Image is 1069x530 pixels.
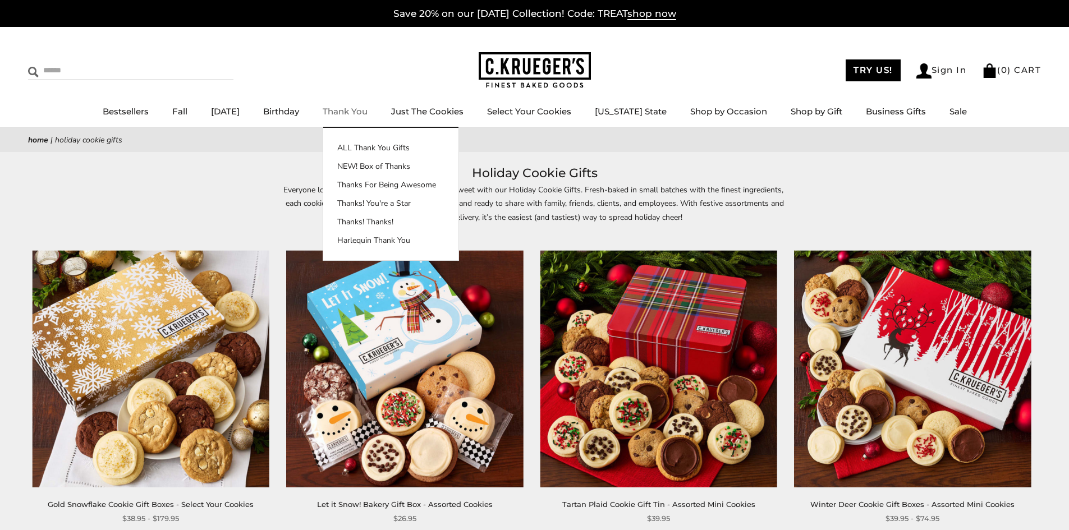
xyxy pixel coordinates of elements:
[1001,64,1008,75] span: 0
[916,63,967,79] a: Sign In
[540,250,777,487] img: Tartan Plaid Cookie Gift Tin - Assorted Mini Cookies
[647,513,670,524] span: $39.95
[286,250,523,487] img: Let it Snow! Bakery Gift Box - Assorted Cookies
[211,106,240,117] a: [DATE]
[33,250,269,487] img: Gold Snowflake Cookie Gift Boxes - Select Your Cookies
[263,106,299,117] a: Birthday
[9,487,116,521] iframe: Sign Up via Text for Offers
[393,513,416,524] span: $26.95
[791,106,842,117] a: Shop by Gift
[627,8,676,20] span: shop now
[323,179,458,191] a: Thanks For Being Awesome
[45,163,1024,183] h1: Holiday Cookie Gifts
[916,63,932,79] img: Account
[846,59,901,81] a: TRY US!
[393,8,676,20] a: Save 20% on our [DATE] Collection! Code: TREATshop now
[28,62,162,79] input: Search
[886,513,939,524] span: $39.95 - $74.95
[391,106,464,117] a: Just The Cookies
[690,106,767,117] a: Shop by Occasion
[794,250,1031,487] img: Winter Deer Cookie Gift Boxes - Assorted Mini Cookies
[595,106,667,117] a: [US_STATE] State
[982,63,997,78] img: Bag
[323,197,458,209] a: Thanks! You're a Star
[323,142,458,154] a: ALL Thank You Gifts
[810,500,1015,509] a: Winter Deer Cookie Gift Boxes - Assorted Mini Cookies
[317,500,493,509] a: Let it Snow! Bakery Gift Box - Assorted Cookies
[55,135,122,145] span: Holiday Cookie Gifts
[562,500,755,509] a: Tartan Plaid Cookie Gift Tin - Assorted Mini Cookies
[479,52,591,89] img: C.KRUEGER'S
[982,64,1041,75] a: (0) CART
[323,106,368,117] a: Thank You
[323,234,458,246] a: Harlequin Thank You
[323,216,458,228] a: Thanks! Thanks!
[28,133,1041,146] nav: breadcrumbs
[48,500,254,509] a: Gold Snowflake Cookie Gift Boxes - Select Your Cookies
[28,135,48,145] a: Home
[949,106,967,117] a: Sale
[122,513,179,524] span: $38.95 - $179.95
[172,106,187,117] a: Fall
[277,183,793,239] p: Everyone loves cookies! Make the holidays extra sweet with our Holiday Cookie Gifts. Fresh-baked ...
[487,106,571,117] a: Select Your Cookies
[103,106,149,117] a: Bestsellers
[28,67,39,77] img: Search
[866,106,926,117] a: Business Gifts
[51,135,53,145] span: |
[323,160,458,172] a: NEW! Box of Thanks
